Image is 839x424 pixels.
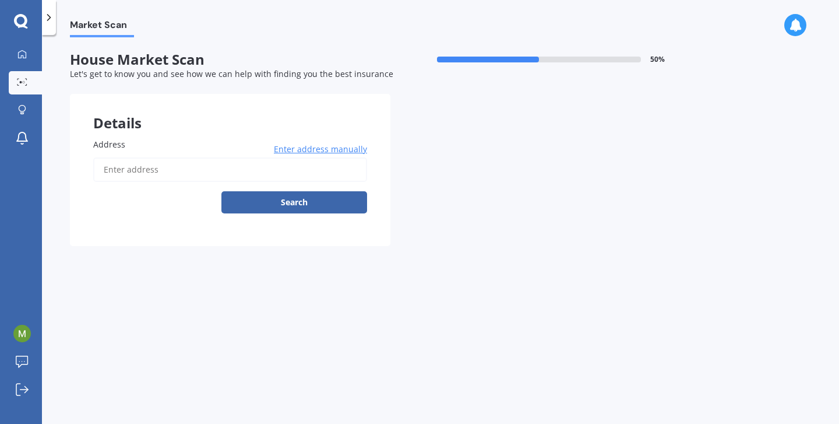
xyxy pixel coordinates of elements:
[70,19,134,35] span: Market Scan
[93,139,125,150] span: Address
[274,143,367,155] span: Enter address manually
[650,55,665,64] span: 50 %
[70,68,393,79] span: Let's get to know you and see how we can help with finding you the best insurance
[70,94,390,129] div: Details
[221,191,367,213] button: Search
[70,51,390,68] span: House Market Scan
[93,157,367,182] input: Enter address
[13,325,31,342] img: ACg8ocLJ3dCXlDD4YTQcU_FOFkcnP5DkzbRQ4n82Cs5ga168c8LldA=s96-c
